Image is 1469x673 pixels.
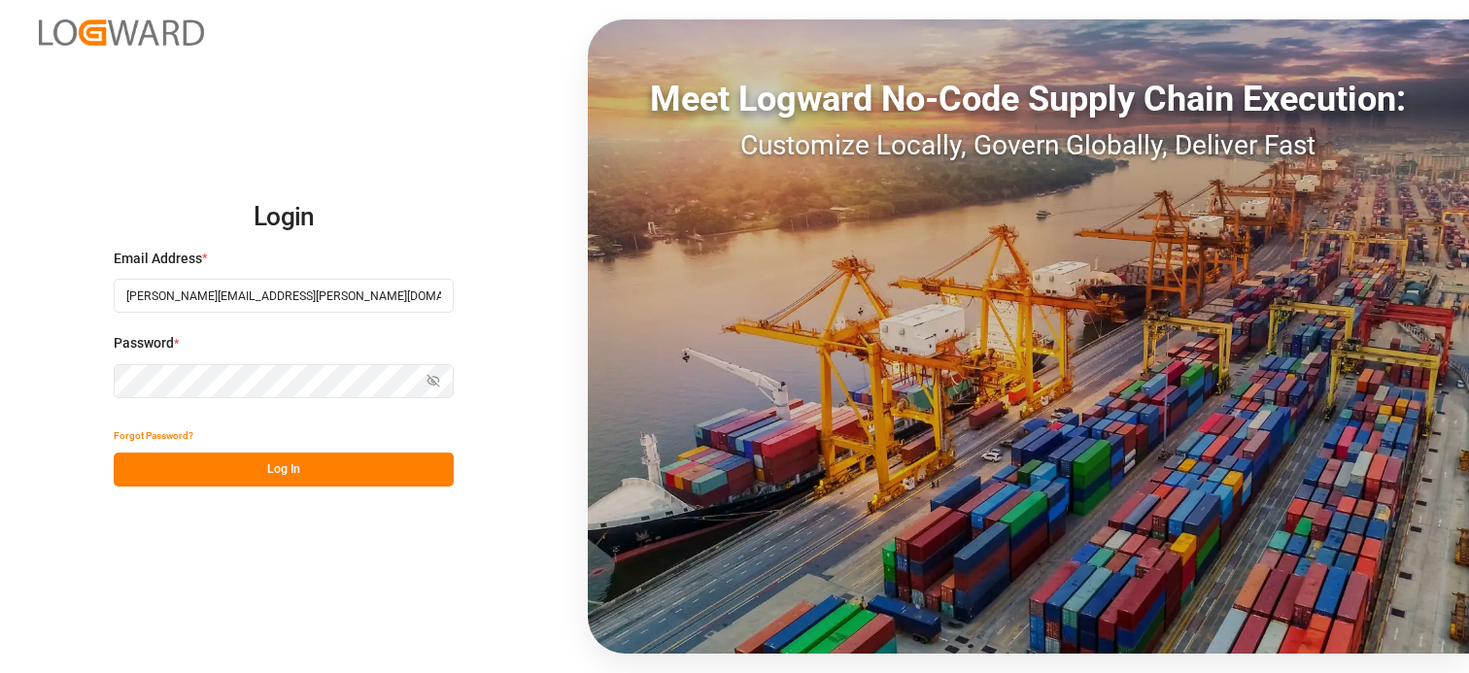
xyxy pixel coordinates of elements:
[588,73,1469,125] div: Meet Logward No-Code Supply Chain Execution:
[114,333,174,353] span: Password
[114,279,454,313] input: Enter your email
[114,419,193,453] button: Forgot Password?
[39,19,204,46] img: Logward_new_orange.png
[114,249,202,269] span: Email Address
[114,186,454,249] h2: Login
[114,453,454,487] button: Log In
[588,125,1469,166] div: Customize Locally, Govern Globally, Deliver Fast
